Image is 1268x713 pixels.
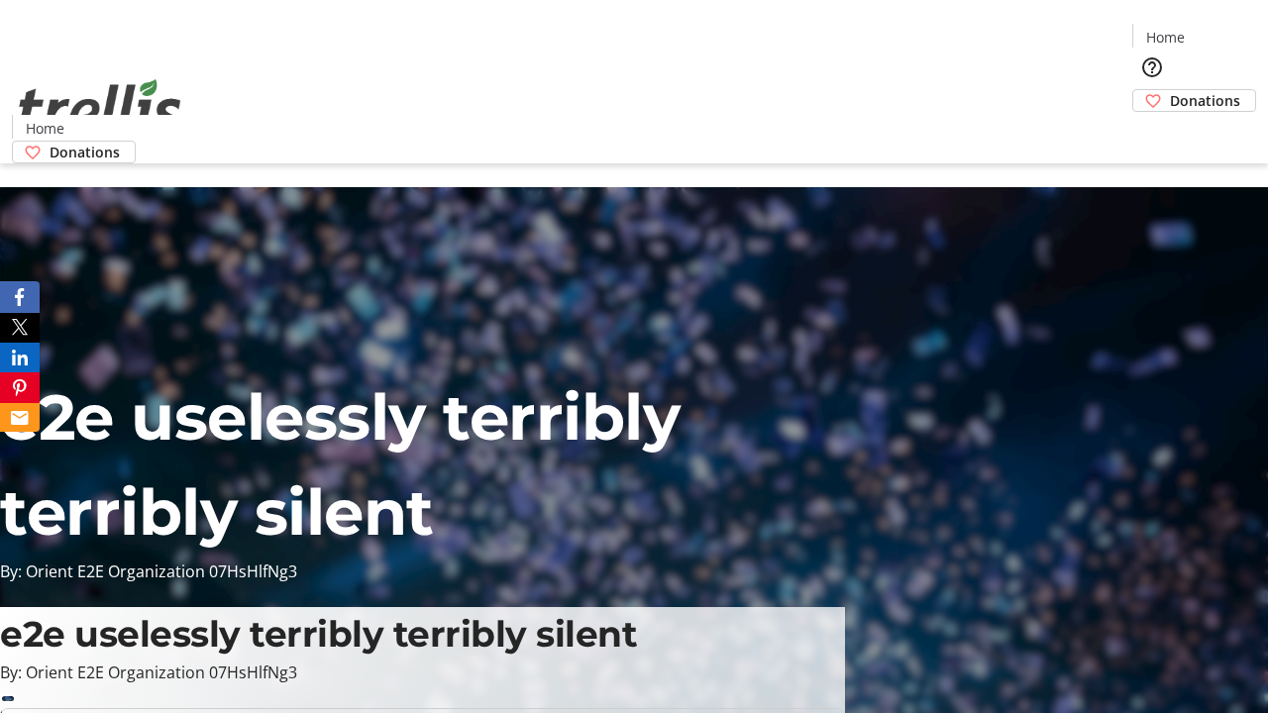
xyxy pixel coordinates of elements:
[1132,48,1172,87] button: Help
[26,118,64,139] span: Home
[1170,90,1240,111] span: Donations
[1146,27,1185,48] span: Home
[12,57,188,156] img: Orient E2E Organization 07HsHlfNg3's Logo
[12,141,136,163] a: Donations
[13,118,76,139] a: Home
[1132,112,1172,152] button: Cart
[50,142,120,162] span: Donations
[1132,89,1256,112] a: Donations
[1133,27,1197,48] a: Home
